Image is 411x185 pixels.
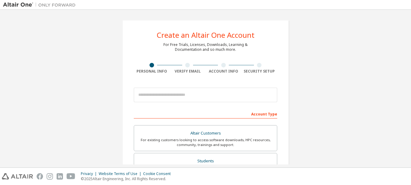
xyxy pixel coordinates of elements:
[57,173,63,180] img: linkedin.svg
[134,69,170,74] div: Personal Info
[134,109,277,118] div: Account Type
[205,69,242,74] div: Account Info
[138,138,273,147] div: For existing customers looking to access software downloads, HPC resources, community, trainings ...
[2,173,33,180] img: altair_logo.svg
[163,42,248,52] div: For Free Trials, Licenses, Downloads, Learning & Documentation and so much more.
[242,69,278,74] div: Security Setup
[138,129,273,138] div: Altair Customers
[81,171,99,176] div: Privacy
[170,69,206,74] div: Verify Email
[99,171,143,176] div: Website Terms of Use
[143,171,174,176] div: Cookie Consent
[81,176,174,181] p: © 2025 Altair Engineering, Inc. All Rights Reserved.
[138,157,273,165] div: Students
[67,173,75,180] img: youtube.svg
[157,31,255,39] div: Create an Altair One Account
[47,173,53,180] img: instagram.svg
[3,2,79,8] img: Altair One
[37,173,43,180] img: facebook.svg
